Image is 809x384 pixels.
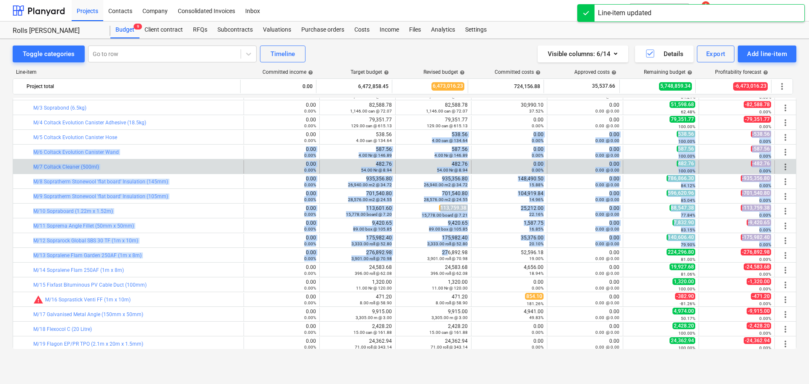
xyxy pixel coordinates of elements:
span: -482.76 [751,160,771,167]
span: 854.10 [525,293,544,300]
div: 471.20 [323,294,392,306]
span: More actions [780,265,790,275]
div: 276,892.98 [399,250,468,261]
div: 30,990.10 [475,102,544,114]
div: Committed costs [495,69,541,75]
span: More actions [780,132,790,142]
div: 276,892.98 [323,250,392,261]
small: 77.84% [681,213,695,218]
div: 0.00 [551,235,619,247]
div: 0.00 [551,294,619,306]
span: -935,356.80 [741,175,771,182]
div: 9,420.65 [323,220,392,232]
small: 81.00% [681,257,695,262]
span: More actions [780,324,790,334]
small: 22.16% [529,212,544,217]
small: 8.00 roll @ 58.90 [436,301,468,305]
div: Line-item updated [598,8,651,18]
small: 0.00% [304,109,316,113]
a: M/15 Fixfast Bituminous PV Cable Duct (100mm) [33,282,147,288]
span: More actions [780,103,790,113]
span: 587.56 [677,145,695,152]
div: 724,156.88 [471,80,540,93]
small: 0.00% [532,138,544,143]
small: 129.00 can @ 615.13 [427,124,468,128]
small: 89.00 box @ 105.85 [429,227,468,231]
small: 181.26% [527,301,544,306]
small: 1,146.00 can @ 72.07 [350,109,392,113]
div: Details [645,48,683,59]
div: Timeline [271,48,295,59]
span: More actions [780,339,790,349]
small: 0.00% [532,286,544,290]
small: 0.00 @ 0.00 [595,124,619,128]
small: 0.00 @ 0.00 [595,168,619,172]
div: Remaining budget [644,69,692,75]
div: 0.00 [247,102,316,114]
span: -9,420.65 [747,219,771,226]
div: 0.00 [475,146,544,158]
small: 54.00 Nr @ 8.94 [437,168,468,172]
div: 701,540.80 [399,191,468,202]
span: 51,598.68 [670,101,695,108]
div: Target budget [351,69,389,75]
div: 0.00 [475,117,544,129]
small: 4.00 Nr @ 146.89 [359,153,392,158]
a: Budget9 [110,21,139,38]
small: 62.48% [681,110,695,114]
div: 0.00 [551,161,619,173]
div: 9,420.65 [399,220,468,232]
div: Costs [349,21,375,38]
small: 3,333.00 roll @ 52.80 [351,242,392,246]
small: 0.00% [304,227,316,231]
div: 104,919.84 [475,191,544,202]
span: 113,759.38 [439,204,468,211]
a: Income [375,21,404,38]
a: M/18 Flexocol C (20 Litre) [33,326,92,332]
small: 0.00% [759,242,771,247]
div: 587.56 [399,146,468,158]
span: More actions [780,221,790,231]
small: 100.00% [678,139,695,144]
div: 0.00 [247,294,316,306]
span: 88,547.38 [670,204,695,211]
small: 100.00% [678,154,695,158]
div: 0.00 [551,264,619,276]
div: 471.20 [399,294,468,306]
div: 52,596.18 [475,250,544,261]
div: 0.00 [247,264,316,276]
small: 0.00% [759,213,771,218]
a: M/19 Flagon EP/PR TPO (2.1m x 20m x 1.5mm) [33,341,143,347]
small: 20.10% [529,242,544,246]
small: 4.00 Nr @ 146.89 [434,153,468,158]
span: 19,927.68 [670,263,695,270]
span: -6,473,016.23 [733,82,768,90]
span: More actions [780,280,790,290]
span: 140,606.40 [667,234,695,241]
span: Committed costs exceed revised budget [33,295,43,305]
span: 4,974.00 [672,308,695,314]
a: RFQs [188,21,212,38]
span: -79,351.77 [744,116,771,123]
div: 24,583.68 [399,264,468,276]
small: 0.00 @ 0.00 [595,153,619,158]
a: M/7 Coltack Cleaner (500ml) [33,164,99,170]
span: help [382,70,389,75]
div: Approved costs [574,69,616,75]
div: Add line-item [747,48,787,59]
div: Project total [27,80,237,93]
small: 0.00% [304,153,316,158]
div: Analytics [426,21,460,38]
small: 0.00 @ 0.00 [595,242,619,246]
small: 37.52% [529,109,544,113]
span: -1,320.00 [747,278,771,285]
div: 0.00 [247,279,316,291]
span: 1,320.00 [672,278,695,285]
div: Valuations [258,21,296,38]
small: 0.00% [304,286,316,290]
div: 35,376.00 [475,235,544,247]
small: 0.00% [304,138,316,143]
small: 0.00% [759,257,771,262]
